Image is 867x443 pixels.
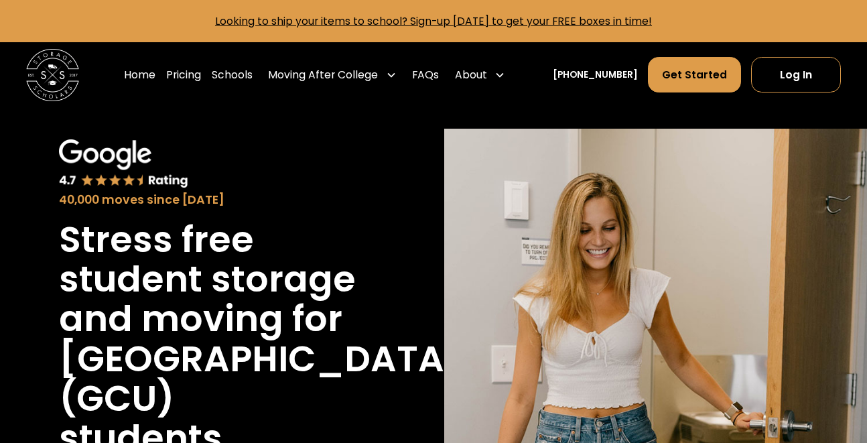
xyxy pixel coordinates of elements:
a: Schools [212,56,253,93]
a: [PHONE_NUMBER] [553,68,638,82]
img: Storage Scholars main logo [26,49,78,101]
img: Google 4.7 star rating [59,139,188,189]
div: Moving After College [268,67,378,83]
h1: [GEOGRAPHIC_DATA] (GCU) [59,339,462,419]
div: About [455,67,487,83]
a: Get Started [648,57,740,92]
a: Log In [751,57,840,92]
div: 40,000 moves since [DATE] [59,191,364,208]
a: Pricing [166,56,201,93]
a: Home [124,56,155,93]
a: FAQs [412,56,439,93]
h1: Stress free student storage and moving for [59,220,364,339]
a: Looking to ship your items to school? Sign-up [DATE] to get your FREE boxes in time! [215,14,652,28]
div: Moving After College [263,56,401,93]
div: About [450,56,511,93]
